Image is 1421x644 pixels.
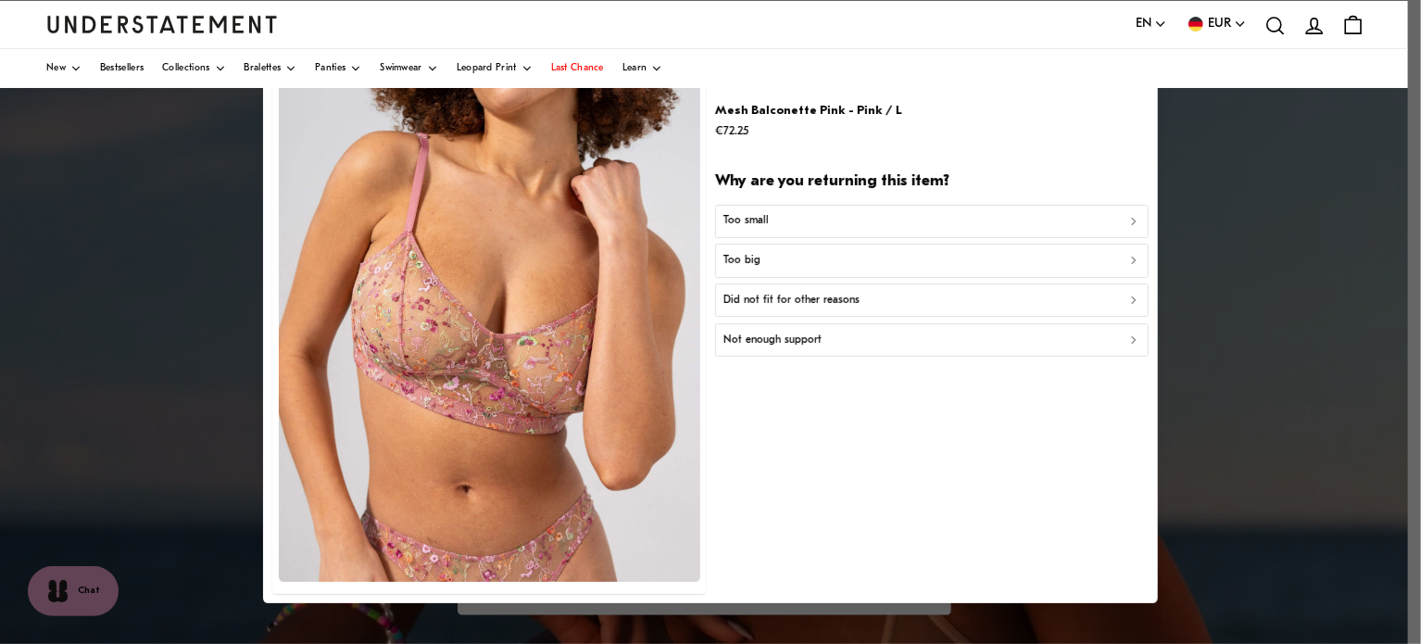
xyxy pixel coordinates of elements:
[715,120,902,140] p: €72.25
[715,244,1149,277] button: Too big
[715,284,1149,317] button: Did not fit for other reasons
[315,64,346,73] span: Panties
[279,57,700,581] img: FONO-BRA-017-59.jpg
[380,49,437,88] a: Swimwear
[551,49,604,88] a: Last Chance
[245,49,297,88] a: Bralettes
[457,49,533,88] a: Leopard Print
[380,64,421,73] span: Swimwear
[1136,14,1151,34] span: EN
[715,100,902,120] p: Mesh Balconette Pink - Pink / L
[723,212,769,230] p: Too small
[46,49,82,88] a: New
[245,64,282,73] span: Bralettes
[46,16,278,32] a: Understatement Homepage
[715,322,1149,356] button: Not enough support
[723,252,761,270] p: Too big
[100,49,144,88] a: Bestsellers
[162,49,225,88] a: Collections
[46,64,66,73] span: New
[723,331,822,348] p: Not enough support
[315,49,361,88] a: Panties
[1136,14,1167,34] button: EN
[162,64,209,73] span: Collections
[1186,14,1247,34] button: EUR
[1208,14,1231,34] span: EUR
[622,64,648,73] span: Learn
[100,64,144,73] span: Bestsellers
[457,64,517,73] span: Leopard Print
[622,49,663,88] a: Learn
[551,64,604,73] span: Last Chance
[715,204,1149,237] button: Too small
[715,170,1149,192] h2: Why are you returning this item?
[723,291,860,309] p: Did not fit for other reasons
